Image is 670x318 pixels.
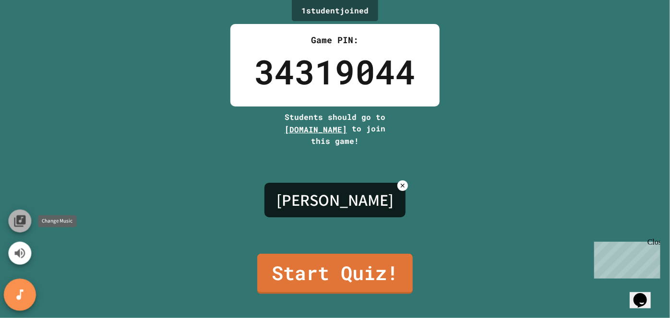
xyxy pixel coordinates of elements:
[285,124,347,134] span: [DOMAIN_NAME]
[257,254,413,294] a: Start Quiz!
[275,111,395,147] div: Students should go to to join this game!
[630,280,660,308] iframe: chat widget
[8,242,31,265] button: Mute music
[8,210,31,233] button: Change Music
[38,215,76,227] div: Change Music
[254,34,416,47] div: Game PIN:
[4,4,66,61] div: Chat with us now!Close
[276,190,394,210] h4: [PERSON_NAME]
[4,279,36,311] button: SpeedDial basic example
[590,238,660,279] iframe: chat widget
[254,47,416,97] div: 34319044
